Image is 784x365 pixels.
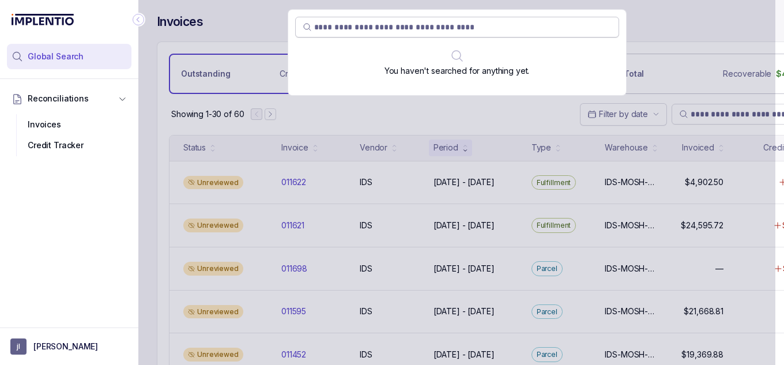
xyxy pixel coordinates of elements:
span: User initials [10,338,27,355]
span: Reconciliations [28,93,89,104]
button: User initials[PERSON_NAME] [10,338,128,355]
p: You haven't searched for anything yet. [385,65,530,77]
span: Global Search [28,51,84,62]
p: [PERSON_NAME] [33,341,98,352]
div: Collapse Icon [131,13,145,27]
div: Reconciliations [7,112,131,159]
div: Credit Tracker [16,135,122,156]
button: Reconciliations [7,86,131,111]
div: Invoices [16,114,122,135]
